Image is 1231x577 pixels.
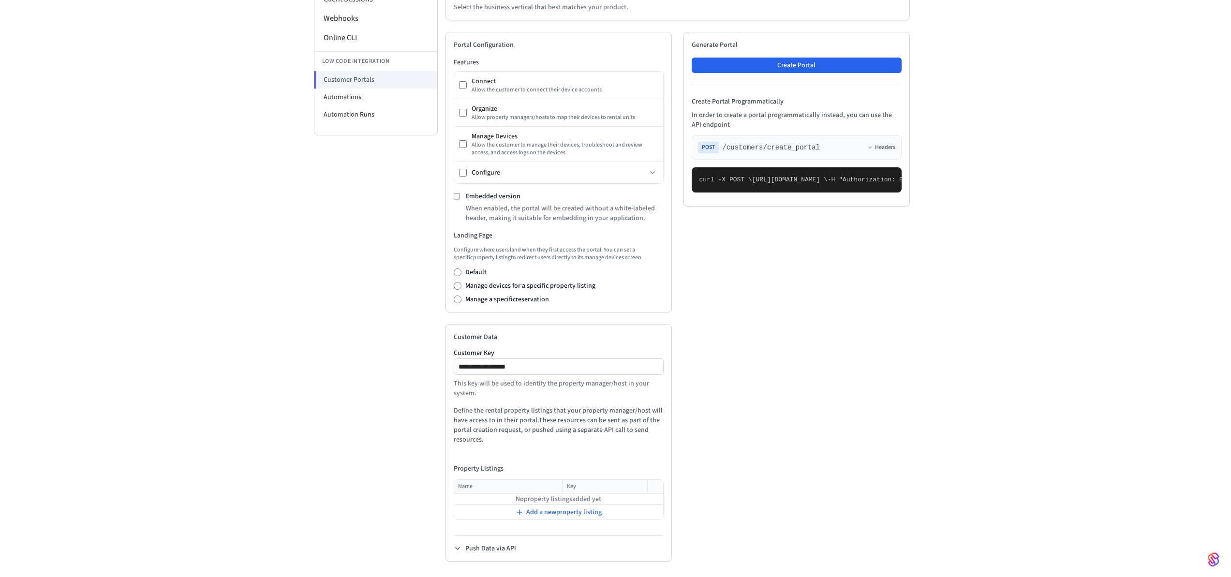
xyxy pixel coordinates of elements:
span: Add a new property listing [526,507,602,517]
li: Webhooks [314,9,437,28]
h2: Customer Data [454,332,664,342]
label: Manage a specific reservation [465,295,549,304]
p: This key will be used to identify the property manager/host in your system. [454,379,664,398]
p: In order to create a portal programmatically instead, you can use the API endpoint [692,110,902,130]
li: Automations [314,89,437,106]
td: No property listings added yet [454,494,663,505]
p: Configure where users land when they first access the portal. You can set a specific property lis... [454,246,664,262]
th: Name [454,480,563,494]
p: Select the business vertical that best matches your product. [454,2,902,12]
div: Allow the customer to connect their device accounts [472,86,658,94]
div: Connect [472,76,658,86]
h2: Portal Configuration [454,40,664,50]
label: Embedded version [466,192,520,201]
li: Automation Runs [314,106,437,123]
label: Manage devices for a specific property listing [465,281,595,291]
h2: Generate Portal [692,40,902,50]
label: Default [465,267,487,277]
li: Low Code Integration [314,51,437,71]
button: Push Data via API [454,544,516,553]
span: -H "Authorization: Bearer seam_api_key_123456" \ [828,176,1009,183]
th: Key [563,480,648,494]
p: Define the rental property listings that your property manager/host will have access to in their ... [454,406,664,444]
span: /customers/create_portal [723,143,820,152]
div: Allow property managers/hosts to map their devices to rental units [472,114,658,121]
div: Allow the customer to manage their devices, troubleshoot and review access, and access logs on th... [472,141,658,157]
div: Organize [472,104,658,114]
h3: Features [454,58,664,67]
li: Customer Portals [314,71,437,89]
li: Online CLI [314,28,437,47]
div: Configure [472,168,647,178]
h4: Create Portal Programmatically [692,97,902,106]
span: curl -X POST \ [699,176,752,183]
button: Create Portal [692,58,902,73]
h3: Landing Page [454,231,664,240]
span: [URL][DOMAIN_NAME] \ [752,176,828,183]
div: Manage Devices [472,132,658,141]
h4: Property Listings [454,464,664,473]
button: Headers [867,144,895,151]
p: When enabled, the portal will be created without a white-labeled header, making it suitable for e... [466,204,664,223]
span: POST [698,142,719,153]
img: SeamLogoGradient.69752ec5.svg [1208,552,1219,567]
label: Customer Key [454,350,664,356]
